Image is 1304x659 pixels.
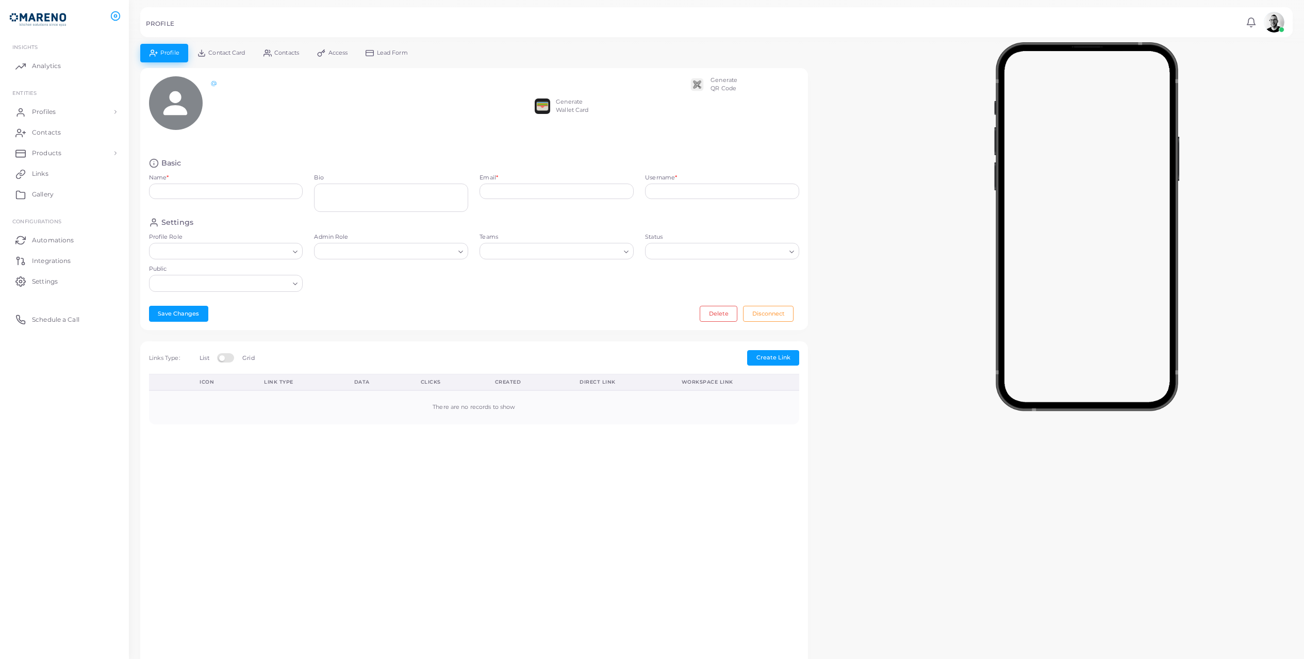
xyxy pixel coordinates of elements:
[149,265,303,273] label: Public
[1264,12,1284,32] img: avatar
[495,378,557,386] div: Created
[154,278,289,289] input: Search for option
[264,378,332,386] div: Link Type
[8,271,121,291] a: Settings
[274,50,299,56] span: Contacts
[314,233,468,241] label: Admin Role
[711,76,737,93] div: Generate QR Code
[149,306,208,321] button: Save Changes
[8,143,121,163] a: Products
[650,246,785,257] input: Search for option
[160,403,788,411] div: There are no records to show
[556,98,588,114] div: Generate Wallet Card
[161,218,193,227] h4: Settings
[8,163,121,184] a: Links
[9,10,67,29] img: logo
[149,233,303,241] label: Profile Role
[645,233,799,241] label: Status
[580,378,658,386] div: Direct Link
[211,79,217,87] a: @
[32,61,61,71] span: Analytics
[314,243,468,259] div: Search for option
[208,50,245,56] span: Contact Card
[480,233,634,241] label: Teams
[8,184,121,205] a: Gallery
[1261,12,1287,32] a: avatar
[354,378,398,386] div: Data
[32,128,61,137] span: Contacts
[8,250,121,271] a: Integrations
[480,174,498,182] label: Email
[149,374,189,390] th: Action
[689,77,705,92] img: qr2.png
[154,246,289,257] input: Search for option
[645,174,677,182] label: Username
[32,256,71,266] span: Integrations
[8,229,121,250] a: Automations
[700,306,737,321] button: Delete
[146,20,174,27] h5: PROFILE
[160,50,179,56] span: Profile
[149,275,303,291] div: Search for option
[8,56,121,76] a: Analytics
[747,350,799,366] button: Create Link
[32,190,54,199] span: Gallery
[149,174,169,182] label: Name
[480,243,634,259] div: Search for option
[8,122,121,143] a: Contacts
[328,50,348,56] span: Access
[32,277,58,286] span: Settings
[377,50,408,56] span: Lead Form
[200,378,241,386] div: Icon
[12,44,38,50] span: INSIGHTS
[32,169,48,178] span: Links
[161,158,181,168] h4: Basic
[149,243,303,259] div: Search for option
[12,218,61,224] span: Configurations
[242,354,254,363] label: Grid
[994,42,1179,411] img: phone-mock.b55596b7.png
[743,306,794,321] button: Disconnect
[756,354,790,361] span: Create Link
[32,149,61,158] span: Products
[319,246,454,257] input: Search for option
[200,354,209,363] label: List
[149,354,180,361] span: Links Type:
[32,107,56,117] span: Profiles
[682,378,788,386] div: Workspace Link
[314,174,468,182] label: Bio
[8,309,121,329] a: Schedule a Call
[8,102,121,122] a: Profiles
[645,243,799,259] div: Search for option
[12,90,37,96] span: ENTITIES
[421,378,472,386] div: Clicks
[535,98,550,114] img: apple-wallet.png
[481,246,620,257] input: Search for option
[32,315,79,324] span: Schedule a Call
[32,236,74,245] span: Automations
